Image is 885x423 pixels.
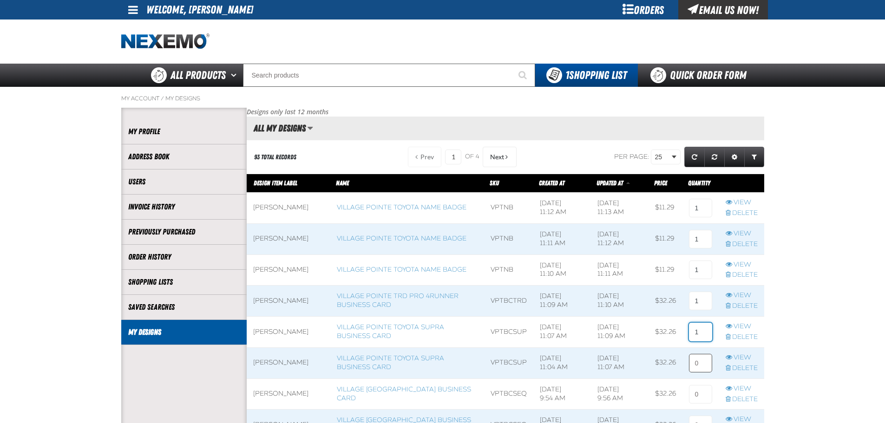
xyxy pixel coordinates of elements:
a: Created At [539,179,564,187]
td: $32.26 [649,286,682,317]
a: Previously Purchased [128,227,240,237]
a: Delete row action [726,209,758,218]
span: of 4 [465,153,479,161]
span: Next Page [490,153,504,161]
strong: 1 [565,69,569,82]
input: 0 [689,292,712,310]
input: 0 [689,230,712,248]
td: $11.29 [649,192,682,223]
td: VPTBCSUP [484,317,533,348]
button: Start Searching [512,64,535,87]
td: [DATE] 11:07 AM [533,317,591,348]
p: Designs only last 12 months [247,108,764,117]
a: Address Book [128,151,240,162]
td: VPTBCTRD [484,286,533,317]
td: [DATE] 9:56 AM [591,378,649,410]
span: Price [654,179,667,187]
input: Current page number [445,150,461,164]
a: Delete row action [726,302,758,311]
a: My Account [121,95,159,102]
button: Open All Products pages [228,64,243,87]
td: $11.29 [649,254,682,286]
td: $32.26 [649,378,682,410]
a: SKU [490,179,499,187]
span: Per page: [614,153,649,161]
h2: All My Designs [247,123,306,133]
a: Village Pointe Toyota Name Badge [337,203,466,211]
a: Order History [128,252,240,262]
td: VPTBCSEQ [484,378,533,410]
td: [PERSON_NAME] [247,347,330,378]
a: View row action [726,353,758,362]
a: Village Pointe Toyota Supra Business Card [337,354,444,371]
a: View row action [726,229,758,238]
button: Next Page [483,147,517,167]
a: Name [336,179,349,187]
input: 0 [689,354,712,372]
td: [PERSON_NAME] [247,286,330,317]
td: [PERSON_NAME] [247,378,330,410]
img: Nexemo logo [121,33,210,50]
td: [DATE] 9:54 AM [533,378,591,410]
th: Row actions [719,174,764,193]
a: Quick Order Form [638,64,764,87]
td: [DATE] 11:13 AM [591,192,649,223]
a: Design Item Label [254,179,297,187]
td: [DATE] 11:11 AM [591,254,649,286]
a: My Designs [165,95,200,102]
a: View row action [726,322,758,331]
a: Expand or Collapse Grid Filters [744,147,764,167]
a: Shopping Lists [128,277,240,287]
span: 25 [655,152,670,162]
a: Village Pointe TRD Pro 4Runner Business Card [337,292,459,309]
nav: Breadcrumbs [121,95,764,102]
div: 93 total records [254,153,296,162]
a: View row action [726,260,758,269]
span: All Products [170,67,226,84]
a: View row action [726,291,758,300]
td: [DATE] 11:10 AM [533,254,591,286]
button: Manage grid views. Current view is All My Designs [307,120,313,136]
a: Saved Searches [128,302,240,312]
td: VPTBCSUP [484,347,533,378]
a: Expand or Collapse Grid Settings [724,147,745,167]
a: Delete row action [726,271,758,280]
td: $32.26 [649,317,682,348]
a: Refresh grid action [684,147,705,167]
a: Reset grid action [704,147,725,167]
td: [PERSON_NAME] [247,223,330,254]
a: Delete row action [726,333,758,342]
a: Updated At [597,179,624,187]
a: Delete row action [726,364,758,373]
span: Shopping List [565,69,627,82]
input: 0 [689,199,712,217]
td: [DATE] 11:09 AM [591,317,649,348]
td: [PERSON_NAME] [247,317,330,348]
span: / [161,95,164,102]
input: 0 [689,260,712,279]
a: Home [121,33,210,50]
td: [DATE] 11:11 AM [533,223,591,254]
td: VPTNB [484,254,533,286]
a: Village Pointe Toyota Name Badge [337,234,466,242]
a: Village Pointe Toyota Name Badge [337,266,466,273]
td: VPTNB [484,223,533,254]
a: Invoice History [128,202,240,212]
input: 0 [689,385,712,403]
td: $32.26 [649,347,682,378]
td: [DATE] 11:12 AM [591,223,649,254]
td: VPTNB [484,192,533,223]
td: [PERSON_NAME] [247,254,330,286]
td: [DATE] 11:12 AM [533,192,591,223]
td: [DATE] 11:07 AM [591,347,649,378]
a: My Profile [128,126,240,137]
td: [PERSON_NAME] [247,192,330,223]
input: 0 [689,323,712,341]
a: Village [GEOGRAPHIC_DATA] Business Card [337,385,471,402]
span: Updated At [597,179,623,187]
a: Village Pointe Toyota Supra Business Card [337,323,444,340]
